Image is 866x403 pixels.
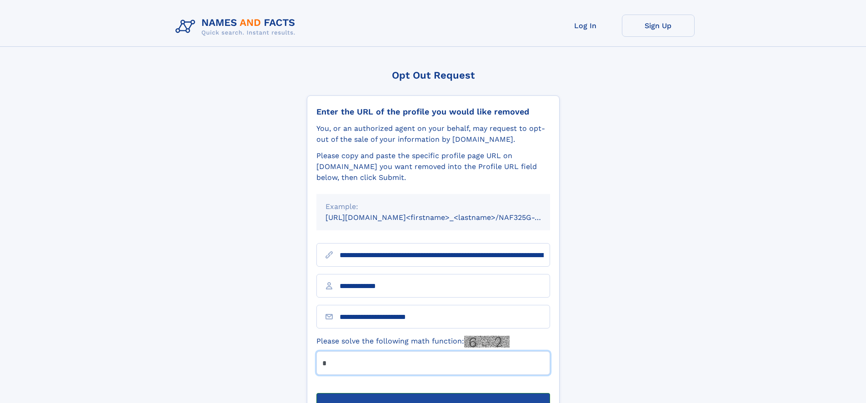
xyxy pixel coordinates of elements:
[325,213,567,222] small: [URL][DOMAIN_NAME]<firstname>_<lastname>/NAF325G-xxxxxxxx
[316,336,510,348] label: Please solve the following math function:
[307,70,560,81] div: Opt Out Request
[622,15,695,37] a: Sign Up
[316,107,550,117] div: Enter the URL of the profile you would like removed
[549,15,622,37] a: Log In
[172,15,303,39] img: Logo Names and Facts
[316,150,550,183] div: Please copy and paste the specific profile page URL on [DOMAIN_NAME] you want removed into the Pr...
[325,201,541,212] div: Example:
[316,123,550,145] div: You, or an authorized agent on your behalf, may request to opt-out of the sale of your informatio...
